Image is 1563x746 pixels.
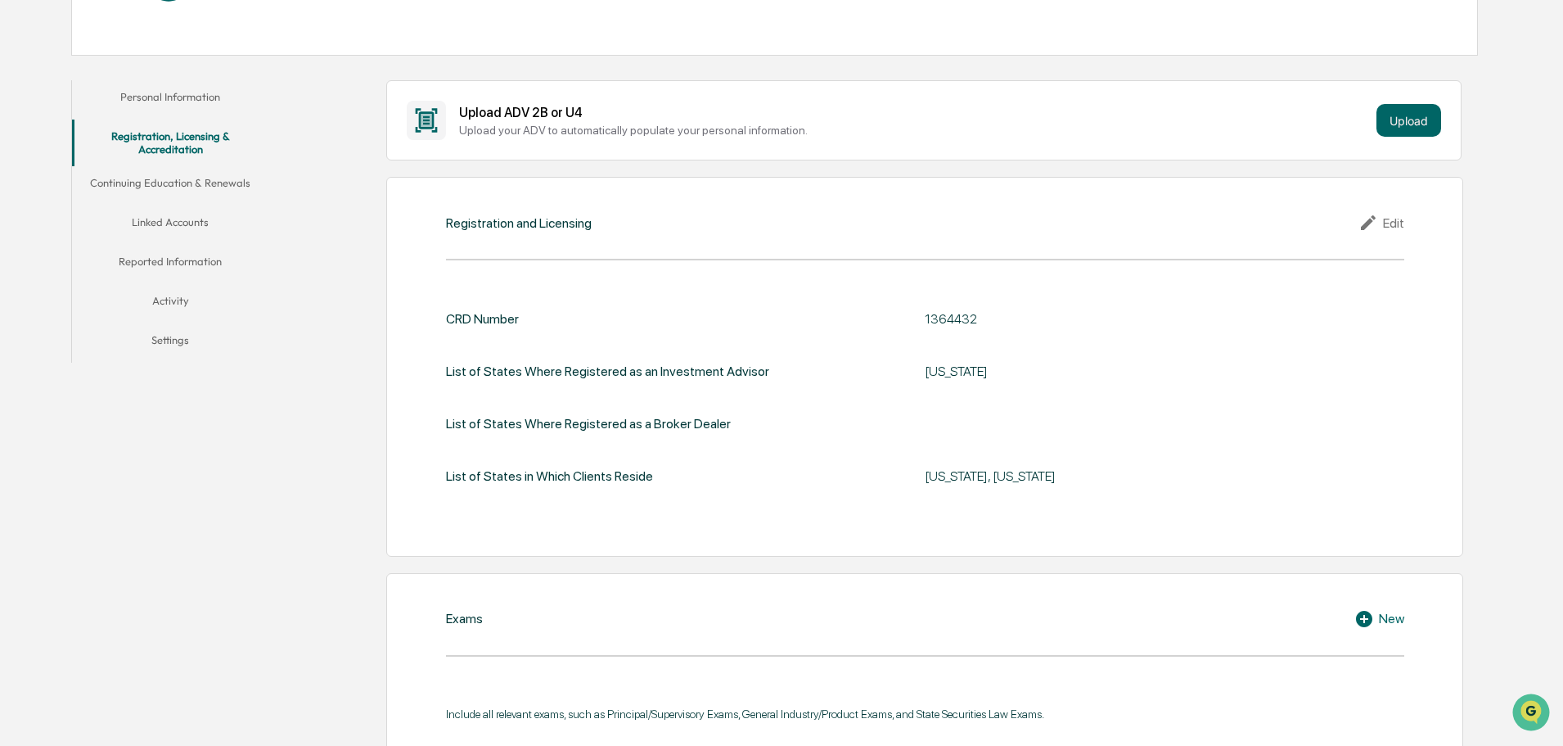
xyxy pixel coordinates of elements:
[925,364,1334,379] div: [US_STATE]
[10,284,112,314] a: 🖐️Preclearance
[72,284,268,323] button: Activity
[112,284,209,314] a: 🗄️Attestations
[16,292,29,305] div: 🖐️
[10,315,110,345] a: 🔎Data Lookup
[51,223,133,236] span: [PERSON_NAME]
[1358,213,1404,233] div: Edit
[145,223,178,236] span: [DATE]
[119,292,132,305] div: 🗄️
[446,353,769,390] div: List of States Where Registered as an Investment Advisor
[925,468,1334,484] div: [US_STATE], [US_STATE]
[16,207,43,233] img: Cameron Burns
[925,311,1334,327] div: 1364432
[16,323,29,337] div: 🔎
[72,245,268,284] button: Reported Information
[278,130,298,150] button: Start new chat
[72,206,268,245] button: Linked Accounts
[72,120,268,166] button: Registration, Licensing & Accreditation
[33,224,46,237] img: 1746055101610-c473b297-6a78-478c-a979-82029cc54cd1
[43,75,270,92] input: Clear
[16,125,46,155] img: 1746055101610-c473b297-6a78-478c-a979-82029cc54cd1
[446,458,653,495] div: List of States in Which Clients Reside
[446,611,483,626] div: Exams
[72,80,268,120] button: Personal Information
[1376,104,1441,137] button: Upload
[16,182,105,195] div: Past conversations
[254,179,298,198] button: See all
[56,142,207,155] div: We're available if you need us!
[459,124,1370,137] div: Upload your ADV to automatically populate your personal information.
[1511,692,1555,736] iframe: Open customer support
[459,105,1370,120] div: Upload ADV 2B or U4
[115,361,198,374] a: Powered byPylon
[72,80,268,363] div: secondary tabs example
[56,125,268,142] div: Start new chat
[446,416,731,432] div: List of States Where Registered as a Broker Dealer
[72,166,268,206] button: Continuing Education & Renewals
[16,34,298,61] p: How can we help?
[33,291,106,307] span: Preclearance
[446,311,519,327] div: CRD Number
[136,223,142,236] span: •
[446,708,1404,721] div: Include all relevant exams, such as Principal/Supervisory Exams, General Industry/Product Exams, ...
[446,215,592,231] div: Registration and Licensing
[163,362,198,374] span: Pylon
[1354,609,1404,629] div: New
[72,323,268,363] button: Settings
[33,322,103,338] span: Data Lookup
[135,291,203,307] span: Attestations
